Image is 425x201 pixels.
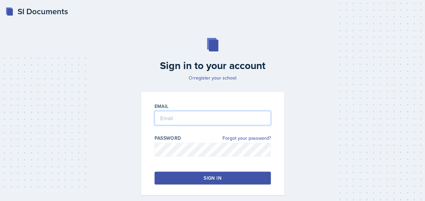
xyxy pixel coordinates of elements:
label: Password [155,135,181,141]
a: Forgot your password? [222,135,271,142]
div: Sign in [204,175,221,181]
label: Email [155,103,169,110]
button: Sign in [155,172,271,184]
p: Or [137,74,288,81]
h2: Sign in to your account [137,60,288,72]
a: register your school [194,74,236,81]
a: SI Documents [5,5,68,18]
input: Email [155,111,271,125]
